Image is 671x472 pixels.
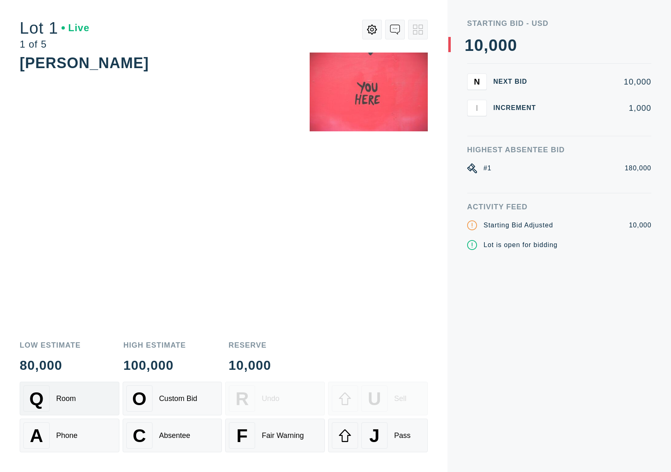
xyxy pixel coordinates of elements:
[467,203,651,211] div: Activity Feed
[30,425,43,446] span: A
[467,20,651,27] div: Starting Bid - USD
[625,163,651,173] div: 180,000
[394,394,406,403] div: Sell
[467,73,487,90] button: N
[368,388,381,409] span: U
[465,37,474,53] div: 1
[123,359,186,372] div: 100,000
[20,39,89,49] div: 1 of 5
[498,37,508,53] div: 0
[20,382,119,415] button: QRoom
[328,419,428,452] button: JPass
[20,419,119,452] button: APhone
[159,394,197,403] div: Custom Bid
[228,359,271,372] div: 10,000
[508,37,517,53] div: 0
[476,103,478,112] span: I
[328,382,428,415] button: USell
[225,382,325,415] button: RUndo
[20,341,81,349] div: Low Estimate
[30,388,44,409] span: Q
[225,419,325,452] button: FFair Warning
[132,425,146,446] span: C
[237,425,248,446] span: F
[56,431,78,440] div: Phone
[235,388,249,409] span: R
[549,78,651,86] div: 10,000
[228,341,271,349] div: Reserve
[123,382,222,415] button: OCustom Bid
[484,240,557,250] div: Lot is open for bidding
[262,431,304,440] div: Fair Warning
[467,100,487,116] button: I
[484,220,553,230] div: Starting Bid Adjusted
[394,431,411,440] div: Pass
[132,388,146,409] span: O
[484,163,492,173] div: #1
[369,425,379,446] span: J
[20,359,81,372] div: 80,000
[493,105,543,111] div: Increment
[629,220,651,230] div: 10,000
[488,37,498,53] div: 0
[62,23,89,33] div: Live
[474,77,479,86] span: N
[549,104,651,112] div: 1,000
[474,37,484,53] div: 0
[123,341,186,349] div: High Estimate
[20,20,89,36] div: Lot 1
[467,146,651,154] div: Highest Absentee Bid
[123,419,222,452] button: CAbsentee
[56,394,76,403] div: Room
[159,431,190,440] div: Absentee
[493,78,543,85] div: Next Bid
[484,37,488,201] div: ,
[262,394,279,403] div: Undo
[20,55,149,71] div: [PERSON_NAME]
